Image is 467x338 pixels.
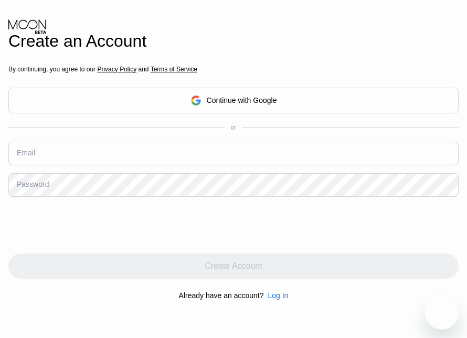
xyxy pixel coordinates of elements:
[207,96,277,104] div: Continue with Google
[231,124,237,131] div: or
[97,66,136,73] span: Privacy Policy
[8,31,459,51] div: Create an Account
[8,88,459,113] div: Continue with Google
[425,296,459,330] iframe: Button to launch messaging window
[151,66,197,73] span: Terms of Service
[268,291,288,300] div: Log In
[17,180,49,188] div: Password
[17,149,35,157] div: Email
[136,66,151,73] span: and
[8,66,459,73] div: By continuing, you agree to our
[179,291,264,300] div: Already have an account?
[8,205,168,246] iframe: reCAPTCHA
[263,291,288,300] div: Log In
